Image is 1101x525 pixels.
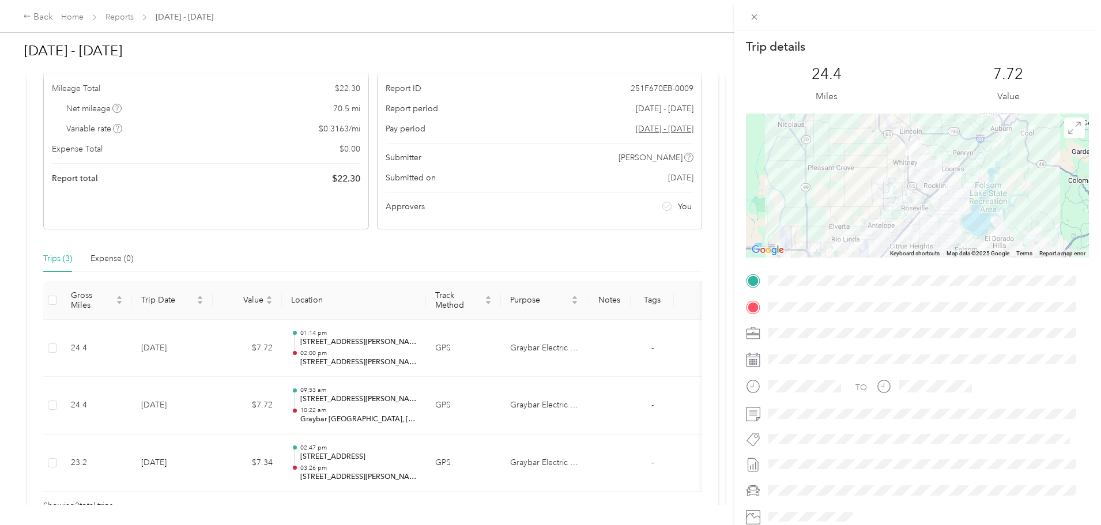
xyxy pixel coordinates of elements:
[993,65,1023,84] p: 7.72
[1016,250,1032,256] a: Terms (opens in new tab)
[997,89,1020,104] p: Value
[812,65,842,84] p: 24.4
[855,382,867,394] div: TO
[816,89,838,104] p: Miles
[749,243,787,258] a: Open this area in Google Maps (opens a new window)
[1039,250,1085,256] a: Report a map error
[890,250,940,258] button: Keyboard shortcuts
[1036,460,1101,525] iframe: Everlance-gr Chat Button Frame
[746,39,805,55] p: Trip details
[749,243,787,258] img: Google
[947,250,1009,256] span: Map data ©2025 Google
